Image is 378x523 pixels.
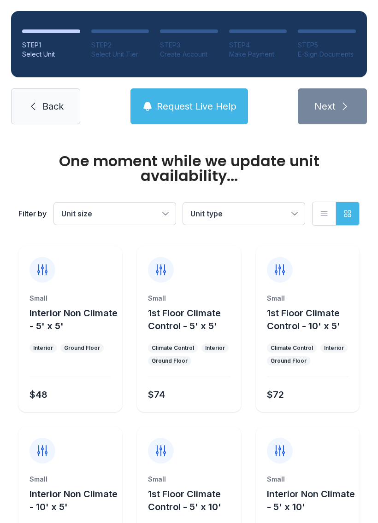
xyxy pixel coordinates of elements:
button: 1st Floor Climate Control - 5' x 5' [148,307,237,332]
span: Interior Non Climate - 5' x 5' [30,308,118,331]
div: Climate Control [152,344,194,352]
div: Ground Floor [64,344,100,352]
div: STEP 1 [22,41,80,50]
button: Interior Non Climate - 5' x 10' [267,488,356,513]
div: Interior [324,344,344,352]
div: Select Unit Tier [91,50,149,59]
div: Small [267,294,348,303]
div: STEP 5 [298,41,356,50]
span: 1st Floor Climate Control - 5' x 10' [148,488,221,512]
div: Small [30,475,111,484]
div: Select Unit [22,50,80,59]
span: Interior Non Climate - 5' x 10' [267,488,355,512]
div: STEP 4 [229,41,287,50]
div: Filter by [18,208,47,219]
div: Ground Floor [271,357,307,365]
span: Back [42,100,64,113]
div: Make Payment [229,50,287,59]
div: $74 [148,388,165,401]
div: Interior [33,344,53,352]
span: Request Live Help [157,100,236,113]
div: Interior [205,344,225,352]
span: Interior Non Climate - 10' x 5' [30,488,118,512]
button: Unit size [54,203,176,225]
button: 1st Floor Climate Control - 5' x 10' [148,488,237,513]
div: STEP 3 [160,41,218,50]
button: Interior Non Climate - 5' x 5' [30,307,118,332]
div: $72 [267,388,284,401]
div: One moment while we update unit availability... [18,154,360,183]
div: Small [148,294,230,303]
div: Small [267,475,348,484]
div: Small [30,294,111,303]
div: Create Account [160,50,218,59]
span: Unit type [190,209,223,218]
span: Unit size [61,209,92,218]
div: Small [148,475,230,484]
div: Climate Control [271,344,313,352]
div: Ground Floor [152,357,188,365]
span: Next [314,100,336,113]
div: E-Sign Documents [298,50,356,59]
button: 1st Floor Climate Control - 10' x 5' [267,307,356,332]
span: 1st Floor Climate Control - 5' x 5' [148,308,221,331]
div: $48 [30,388,47,401]
button: Unit type [183,203,305,225]
div: STEP 2 [91,41,149,50]
button: Interior Non Climate - 10' x 5' [30,488,118,513]
span: 1st Floor Climate Control - 10' x 5' [267,308,340,331]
